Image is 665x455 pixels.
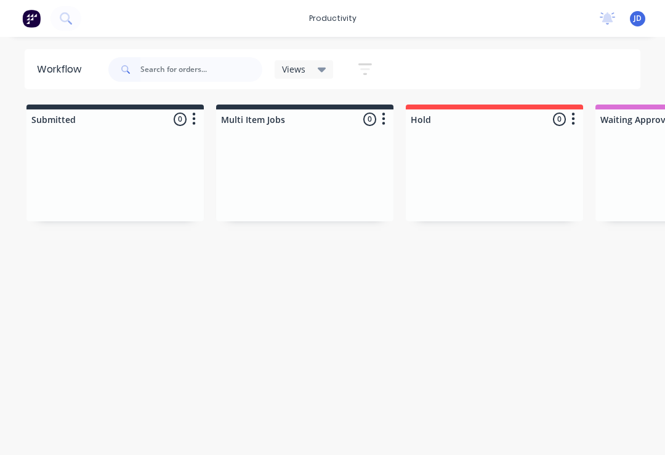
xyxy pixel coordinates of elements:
img: Factory [22,9,41,28]
div: productivity [303,9,363,28]
input: Search for orders... [140,57,262,82]
div: Workflow [37,62,87,77]
span: JD [634,13,642,24]
span: Views [282,63,305,76]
